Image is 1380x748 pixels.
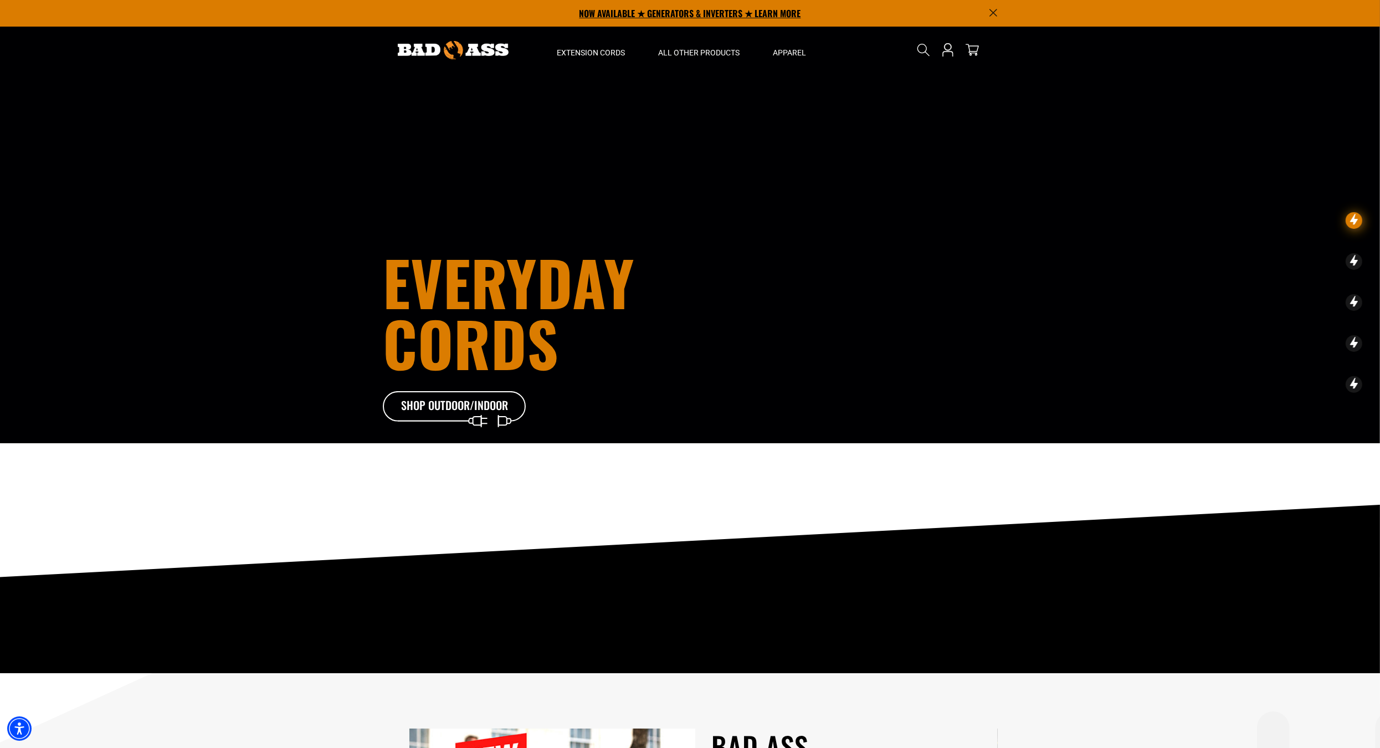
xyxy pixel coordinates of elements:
a: Shop Outdoor/Indoor [383,391,527,422]
summary: Apparel [757,27,823,73]
summary: All Other Products [642,27,757,73]
span: Extension Cords [557,48,625,58]
summary: Extension Cords [541,27,642,73]
img: Bad Ass Extension Cords [398,41,509,59]
div: Accessibility Menu [7,716,32,741]
summary: Search [915,41,932,59]
span: Apparel [773,48,807,58]
h1: Everyday cords [383,252,752,373]
span: All Other Products [659,48,740,58]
